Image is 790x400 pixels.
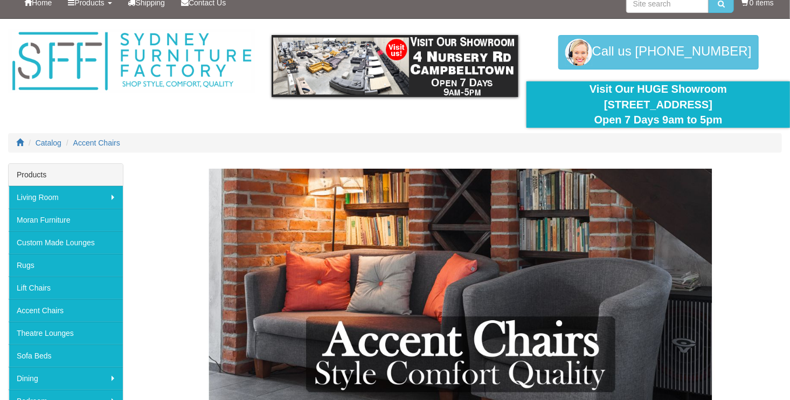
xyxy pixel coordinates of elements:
img: showroom.gif [272,35,519,97]
a: Lift Chairs [9,277,123,299]
a: Sofa Beds [9,344,123,367]
img: Sydney Furniture Factory [8,30,255,93]
a: Custom Made Lounges [9,231,123,254]
a: Accent Chairs [73,139,120,147]
a: Rugs [9,254,123,277]
a: Catalog [36,139,61,147]
a: Theatre Lounges [9,322,123,344]
a: Living Room [9,186,123,209]
div: Visit Our HUGE Showroom [STREET_ADDRESS] Open 7 Days 9am to 5pm [535,81,782,128]
a: Moran Furniture [9,209,123,231]
div: Products [9,164,123,186]
a: Accent Chairs [9,299,123,322]
a: Dining [9,367,123,390]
